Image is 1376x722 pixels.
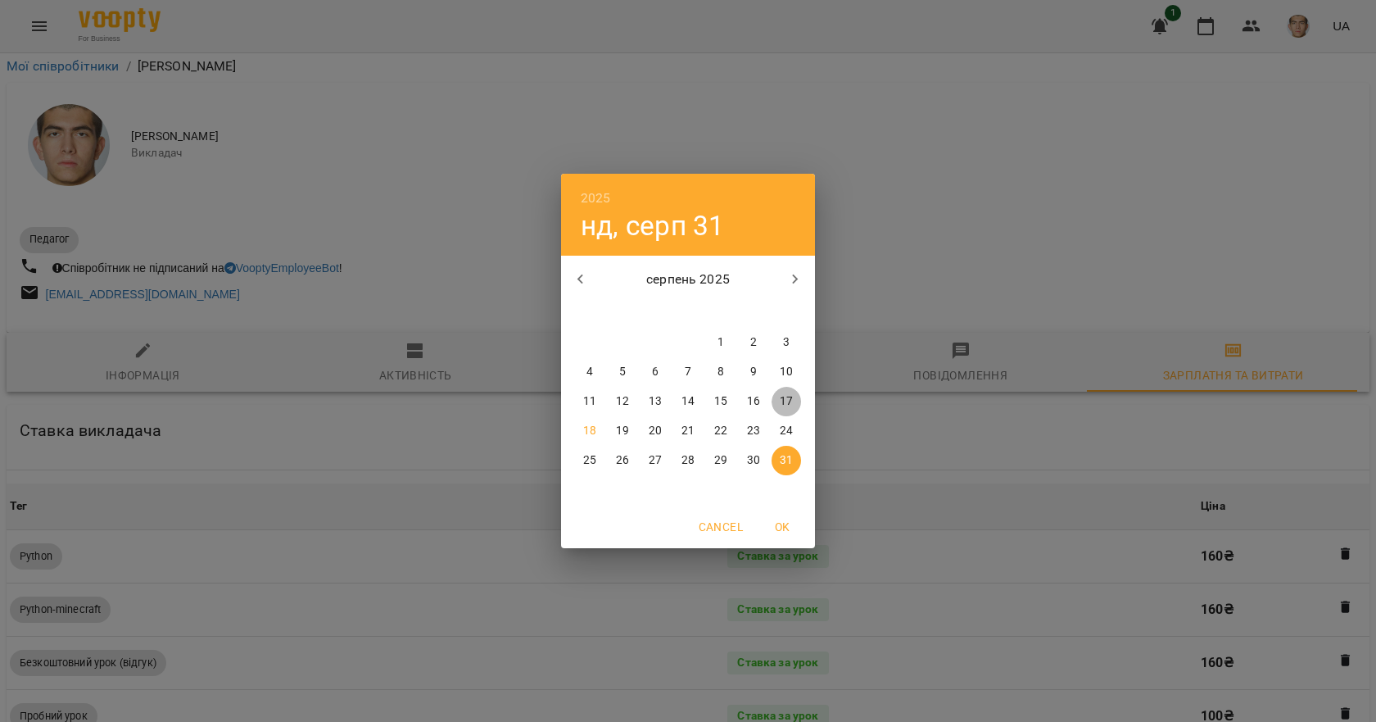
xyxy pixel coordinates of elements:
button: 30 [739,446,768,475]
button: 24 [772,416,801,446]
button: 18 [575,416,604,446]
button: 20 [640,416,670,446]
p: 30 [747,452,760,469]
p: 2 [750,334,757,351]
p: 25 [583,452,596,469]
button: 31 [772,446,801,475]
button: 25 [575,446,604,475]
button: 17 [772,387,801,416]
button: 8 [706,357,736,387]
p: серпень 2025 [600,270,776,289]
span: пт [706,303,736,320]
span: ср [640,303,670,320]
span: вт [608,303,637,320]
button: 4 [575,357,604,387]
button: 3 [772,328,801,357]
p: 9 [750,364,757,380]
span: нд [772,303,801,320]
button: 27 [640,446,670,475]
p: 17 [780,393,793,410]
p: 7 [685,364,691,380]
p: 6 [652,364,659,380]
p: 26 [616,452,629,469]
button: 9 [739,357,768,387]
p: 31 [780,452,793,469]
button: OK [756,512,808,542]
p: 13 [649,393,662,410]
p: 16 [747,393,760,410]
button: 16 [739,387,768,416]
p: 10 [780,364,793,380]
p: 21 [681,423,695,439]
p: 27 [649,452,662,469]
button: 28 [673,446,703,475]
button: 15 [706,387,736,416]
button: 21 [673,416,703,446]
button: Cancel [692,512,749,542]
button: 11 [575,387,604,416]
button: 23 [739,416,768,446]
p: 15 [714,393,727,410]
p: 1 [717,334,724,351]
p: 4 [586,364,593,380]
span: пн [575,303,604,320]
span: OK [763,517,802,537]
p: 28 [681,452,695,469]
p: 12 [616,393,629,410]
p: 8 [717,364,724,380]
button: 10 [772,357,801,387]
p: 20 [649,423,662,439]
p: 24 [780,423,793,439]
p: 23 [747,423,760,439]
span: Cancel [699,517,743,537]
button: 12 [608,387,637,416]
button: 22 [706,416,736,446]
button: 13 [640,387,670,416]
button: 7 [673,357,703,387]
p: 19 [616,423,629,439]
p: 3 [783,334,790,351]
p: 5 [619,364,626,380]
button: 14 [673,387,703,416]
button: 2 [739,328,768,357]
button: 26 [608,446,637,475]
span: сб [739,303,768,320]
button: 29 [706,446,736,475]
p: 14 [681,393,695,410]
button: 6 [640,357,670,387]
p: 18 [583,423,596,439]
button: 19 [608,416,637,446]
button: 2025 [581,187,611,210]
p: 29 [714,452,727,469]
p: 22 [714,423,727,439]
button: нд, серп 31 [581,209,725,243]
button: 1 [706,328,736,357]
p: 11 [583,393,596,410]
button: 5 [608,357,637,387]
span: чт [673,303,703,320]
